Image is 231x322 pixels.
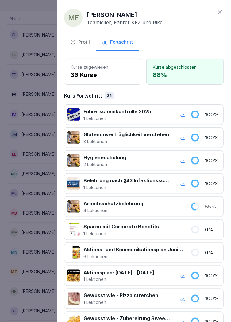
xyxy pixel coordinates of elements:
p: Kurse abgeschlossen [153,64,217,70]
button: Fortschritt [96,34,139,51]
p: 3 Lektionen [83,138,169,145]
p: 100 % [205,272,220,279]
p: 100 % [205,180,220,187]
div: 36 [105,92,114,99]
p: Hygieneschulung [83,154,126,161]
p: Kurse zugewiesen [71,64,135,70]
p: 0 % [205,226,220,233]
p: 2 Lektionen [83,161,126,168]
p: Führerscheinkontrolle 2025 [83,108,151,115]
p: 1 Lektionen [83,230,159,237]
p: 100 % [205,295,220,302]
div: Profil [70,39,90,46]
p: 100 % [205,134,220,141]
p: Aktionsplan: [DATE] - [DATE] [83,269,154,276]
p: 100 % [205,111,220,118]
p: Teamleiter, Fahrer KFZ und Bike [87,19,163,25]
p: Sparen mit Corporate Benefits [83,223,159,230]
p: [PERSON_NAME] [87,10,137,19]
p: 36 Kurse [71,70,135,80]
p: Gewusst wie - Pizza stretchen [83,292,158,299]
p: Arbeitsschutzbelehrung [83,200,143,207]
p: Kurs Fortschritt [64,92,102,99]
p: 1 Lektionen [83,276,154,283]
p: 1 Lektionen [83,184,171,191]
div: MF [64,9,83,27]
p: 1 Lektionen [83,299,158,306]
p: 6 Lektionen [83,253,183,260]
p: 55 % [205,203,220,210]
p: Glutenunverträglichkeit verstehen [83,131,169,138]
p: Belehrung nach §43 Infektionsschutzgesetz [83,177,171,184]
p: Aktions- und Kommunikationsplan Juni bis August [83,246,183,253]
button: Profil [64,34,96,51]
p: 4 Lektionen [83,207,143,214]
p: 88 % [153,70,217,80]
p: 0 % [205,249,220,256]
div: Fortschritt [102,39,133,46]
p: 100 % [205,157,220,164]
p: 1 Lektionen [83,115,151,122]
